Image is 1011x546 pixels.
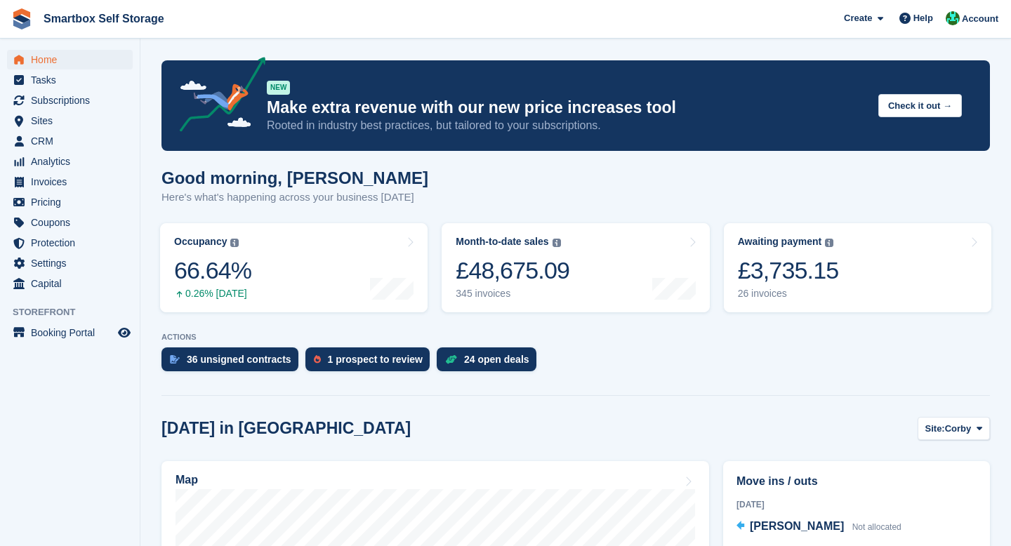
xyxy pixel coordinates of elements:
a: menu [7,274,133,293]
span: Protection [31,233,115,253]
a: menu [7,91,133,110]
div: NEW [267,81,290,95]
img: icon-info-grey-7440780725fd019a000dd9b08b2336e03edf1995a4989e88bcd33f0948082b44.svg [553,239,561,247]
div: Month-to-date sales [456,236,548,248]
span: Subscriptions [31,91,115,110]
span: Create [844,11,872,25]
span: Site: [925,422,945,436]
span: Tasks [31,70,115,90]
h1: Good morning, [PERSON_NAME] [161,168,428,187]
a: Occupancy 66.64% 0.26% [DATE] [160,223,428,312]
span: Corby [945,422,972,436]
a: Preview store [116,324,133,341]
img: deal-1b604bf984904fb50ccaf53a9ad4b4a5d6e5aea283cecdc64d6e3604feb123c2.svg [445,354,457,364]
span: Not allocated [852,522,901,532]
span: Capital [31,274,115,293]
a: menu [7,172,133,192]
img: contract_signature_icon-13c848040528278c33f63329250d36e43548de30e8caae1d1a13099fd9432cc5.svg [170,355,180,364]
span: Booking Portal [31,323,115,342]
a: menu [7,253,133,273]
div: 26 invoices [738,288,839,300]
span: Analytics [31,152,115,171]
div: 345 invoices [456,288,569,300]
a: Smartbox Self Storage [38,7,170,30]
a: menu [7,152,133,171]
img: icon-info-grey-7440780725fd019a000dd9b08b2336e03edf1995a4989e88bcd33f0948082b44.svg [825,239,833,247]
a: menu [7,323,133,342]
a: [PERSON_NAME] Not allocated [736,518,901,536]
h2: [DATE] in [GEOGRAPHIC_DATA] [161,419,411,438]
a: menu [7,70,133,90]
img: price-adjustments-announcement-icon-8257ccfd72463d97f412b2fc003d46551f7dbcb40ab6d574587a9cd5c0d94... [168,57,266,137]
span: Coupons [31,213,115,232]
a: menu [7,213,133,232]
p: Here's what's happening across your business [DATE] [161,189,428,206]
span: Settings [31,253,115,273]
span: Help [913,11,933,25]
span: Invoices [31,172,115,192]
span: Storefront [13,305,140,319]
a: menu [7,192,133,212]
a: menu [7,131,133,151]
div: 0.26% [DATE] [174,288,251,300]
span: [PERSON_NAME] [750,520,844,532]
div: 36 unsigned contracts [187,354,291,365]
img: prospect-51fa495bee0391a8d652442698ab0144808aea92771e9ea1ae160a38d050c398.svg [314,355,321,364]
a: Awaiting payment £3,735.15 26 invoices [724,223,991,312]
h2: Map [176,474,198,486]
div: Occupancy [174,236,227,248]
span: Account [962,12,998,26]
div: £48,675.09 [456,256,569,285]
img: stora-icon-8386f47178a22dfd0bd8f6a31ec36ba5ce8667c1dd55bd0f319d3a0aa187defe.svg [11,8,32,29]
span: Sites [31,111,115,131]
div: Awaiting payment [738,236,822,248]
a: Month-to-date sales £48,675.09 345 invoices [442,223,709,312]
a: 24 open deals [437,347,543,378]
div: 24 open deals [464,354,529,365]
p: ACTIONS [161,333,990,342]
img: icon-info-grey-7440780725fd019a000dd9b08b2336e03edf1995a4989e88bcd33f0948082b44.svg [230,239,239,247]
p: Rooted in industry best practices, but tailored to your subscriptions. [267,118,867,133]
a: menu [7,111,133,131]
span: Pricing [31,192,115,212]
h2: Move ins / outs [736,473,977,490]
img: Elinor Shepherd [946,11,960,25]
a: menu [7,233,133,253]
div: [DATE] [736,498,977,511]
span: CRM [31,131,115,151]
a: 36 unsigned contracts [161,347,305,378]
p: Make extra revenue with our new price increases tool [267,98,867,118]
button: Check it out → [878,94,962,117]
a: menu [7,50,133,69]
a: 1 prospect to review [305,347,437,378]
span: Home [31,50,115,69]
button: Site: Corby [918,417,990,440]
div: 1 prospect to review [328,354,423,365]
div: 66.64% [174,256,251,285]
div: £3,735.15 [738,256,839,285]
